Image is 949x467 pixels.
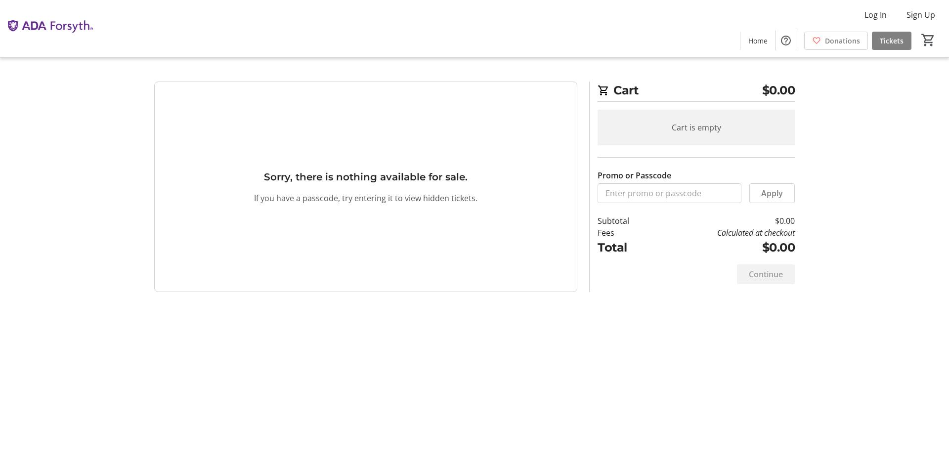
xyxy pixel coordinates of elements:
[749,183,795,203] button: Apply
[598,82,795,102] h2: Cart
[655,239,795,256] td: $0.00
[740,32,776,50] a: Home
[598,183,741,203] input: Enter promo or passcode
[748,36,768,46] span: Home
[919,31,937,49] button: Cart
[804,32,868,50] a: Donations
[655,215,795,227] td: $0.00
[762,82,795,99] span: $0.00
[872,32,911,50] a: Tickets
[598,227,655,239] td: Fees
[264,170,468,184] h3: Sorry, there is nothing available for sale.
[655,227,795,239] td: Calculated at checkout
[254,192,477,204] p: If you have a passcode, try entering it to view hidden tickets.
[598,170,671,181] label: Promo or Passcode
[906,9,935,21] span: Sign Up
[6,4,94,53] img: The ADA Forsyth Institute's Logo
[857,7,895,23] button: Log In
[899,7,943,23] button: Sign Up
[864,9,887,21] span: Log In
[598,110,795,145] div: Cart is empty
[880,36,904,46] span: Tickets
[825,36,860,46] span: Donations
[598,239,655,256] td: Total
[761,187,783,199] span: Apply
[598,215,655,227] td: Subtotal
[776,31,796,50] button: Help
